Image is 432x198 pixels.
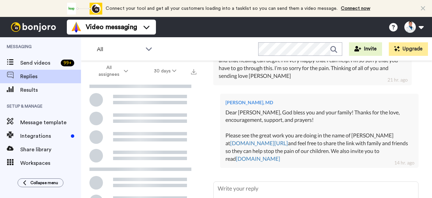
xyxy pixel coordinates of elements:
button: Upgrade [389,42,428,56]
span: All assignees [95,64,123,78]
button: All assignees [82,62,141,81]
img: bj-logo-header-white.svg [8,22,59,32]
div: animation [65,3,102,15]
span: Results [20,86,81,94]
span: Replies [20,72,81,81]
button: 30 days [141,65,189,77]
a: Connect now [341,6,370,11]
span: Share library [20,146,81,154]
span: Connect your tool and get all your customers loading into a tasklist so you can send them a video... [106,6,337,11]
span: Message template [20,118,81,127]
span: Integrations [20,132,68,140]
div: 21 hr. ago [387,76,408,83]
span: Send videos [20,59,58,67]
button: Collapse menu [18,178,63,187]
a: [DOMAIN_NAME][URL] [230,140,288,146]
div: 99 + [61,60,74,66]
button: Invite [349,42,382,56]
div: 14 hr. ago [394,159,414,166]
span: Collapse menu [30,180,58,185]
span: Workspaces [20,159,81,167]
span: All [97,45,142,53]
button: Export all results that match these filters now. [189,66,198,76]
a: [DOMAIN_NAME] [236,155,280,162]
div: Dear [PERSON_NAME], God bless you and your family! Thanks for the love, encouragement, support, a... [225,109,413,163]
img: vm-color.svg [71,22,82,32]
span: Video messaging [86,22,137,32]
img: export.svg [191,69,196,74]
div: [PERSON_NAME], MD [225,99,413,106]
